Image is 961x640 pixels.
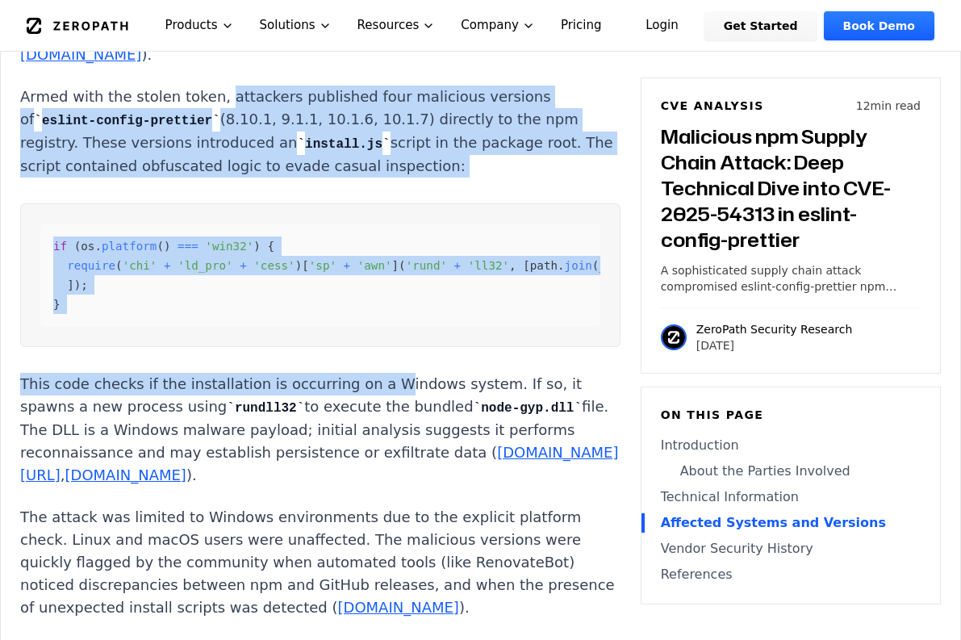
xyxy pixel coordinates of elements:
p: 12 min read [856,98,921,114]
a: About the Parties Involved [661,462,921,481]
span: 'awn' [357,259,392,272]
span: 'win32' [205,240,253,253]
span: os [81,240,94,253]
p: This code checks if the installation is occurring on a Windows system. If so, it spawns a new pro... [20,373,620,487]
span: + [454,259,462,272]
p: [DATE] [696,337,853,353]
span: 'cess' [253,259,295,272]
span: platform [102,240,157,253]
a: Vendor Security History [661,539,921,558]
code: eslint-config-prettier [34,114,219,128]
span: ] [67,278,74,291]
span: { [267,240,274,253]
span: ) [295,259,303,272]
p: Armed with the stolen token, attackers published four malicious versions of (8.10.1, 9.1.1, 10.1.... [20,86,620,178]
h6: CVE Analysis [661,98,764,114]
a: Technical Information [661,487,921,507]
span: join [565,259,592,272]
span: ) [74,278,81,291]
a: [DOMAIN_NAME] [65,466,186,483]
span: 'll32' [468,259,509,272]
a: References [661,565,921,584]
span: if [53,240,67,253]
span: ] [392,259,399,272]
a: [DOMAIN_NAME] [338,599,459,616]
code: node-gyp.dll [474,401,582,416]
span: } [53,298,61,311]
a: Introduction [661,436,921,455]
span: path [530,259,558,272]
code: rundll32 [227,401,304,416]
a: [DOMAIN_NAME] [20,46,141,63]
code: install.js [297,137,390,152]
span: + [164,259,171,272]
span: 'rund' [406,259,447,272]
a: [DOMAIN_NAME][URL] [20,444,619,483]
span: . [94,240,102,253]
p: The attack was limited to Windows environments due to the explicit platform check. Linux and macO... [20,506,620,619]
span: [ [302,259,309,272]
a: Get Started [704,11,817,40]
span: , [509,259,516,272]
span: ( [399,259,406,272]
span: === [178,240,198,253]
span: ( [592,259,600,272]
span: 'chi' [123,259,157,272]
span: [ [523,259,530,272]
h3: Malicious npm Supply Chain Attack: Deep Technical Dive into CVE-2025-54313 in eslint-config-prettier [661,123,921,253]
span: ; [81,278,88,291]
span: ( [115,259,123,272]
p: A sophisticated supply chain attack compromised eslint-config-prettier npm package versions 8.10.... [661,262,921,295]
span: 'ld_pro' [178,259,232,272]
span: require [67,259,115,272]
a: Login [626,11,698,40]
span: . [558,259,565,272]
h6: On this page [661,407,921,423]
a: Book Demo [824,11,934,40]
span: ) [164,240,171,253]
span: + [240,259,247,272]
span: ( [74,240,81,253]
span: ) [253,240,261,253]
span: ( [157,240,164,253]
span: 'sp' [309,259,336,272]
p: ZeroPath Security Research [696,321,853,337]
span: __dirname [599,259,661,272]
span: + [344,259,351,272]
img: ZeroPath Security Research [661,324,687,350]
a: Affected Systems and Versions [661,513,921,533]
